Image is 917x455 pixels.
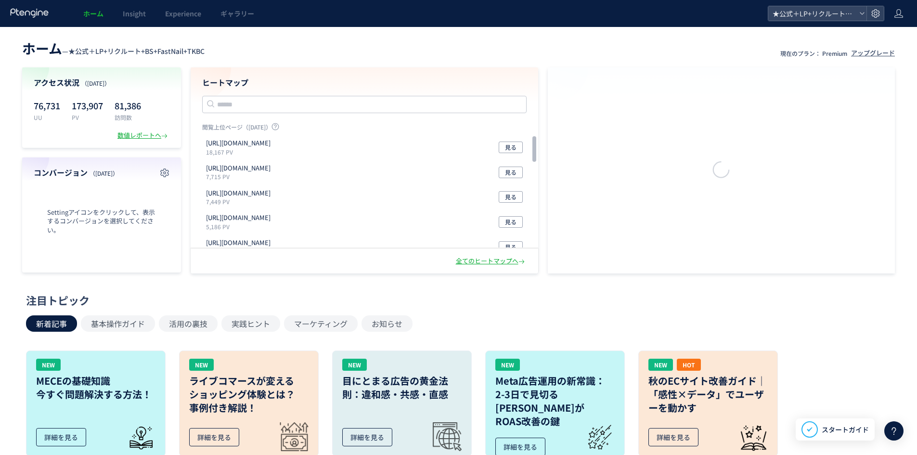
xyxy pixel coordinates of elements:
span: ★公式＋LP+リクルート+BS+FastNail+TKBC [770,6,855,21]
span: 見る [505,241,517,253]
p: 76,731 [34,98,60,113]
span: ホーム [83,9,103,18]
span: Settingアイコンをクリックして、表示するコンバージョンを選択してください。 [34,208,169,235]
p: 7,449 PV [206,197,274,206]
span: スタートガイド [822,425,869,435]
span: ギャラリー [220,9,254,18]
span: 見る [505,142,517,153]
div: NEW [648,359,673,371]
p: https://tcb-beauty.net/menu/simitori_04 [206,189,271,198]
div: 詳細を見る [342,428,392,446]
span: 見る [505,216,517,228]
h4: コンバージョン [34,167,169,178]
span: （[DATE]） [90,169,118,177]
div: NEW [495,359,520,371]
div: 全てのヒートマップへ [456,257,527,266]
h3: MECEの基礎知識 今すぐ問題解決する方法！ [36,374,155,401]
p: UU [34,113,60,121]
button: 見る [499,241,523,253]
p: https://fastnail.app [206,139,271,148]
p: 81,386 [115,98,141,113]
button: 実践ヒント [221,315,280,332]
button: 見る [499,216,523,228]
button: 見る [499,167,523,178]
h4: ヒートマップ [202,77,527,88]
div: 注目トピック [26,293,886,308]
span: Experience [165,9,201,18]
div: NEW [342,359,367,371]
p: https://fastnail.app/search/result [206,164,271,173]
span: 見る [505,167,517,178]
div: 詳細を見る [648,428,698,446]
div: 数値レポートへ [117,131,169,140]
div: NEW [36,359,61,371]
p: https://tcb-beauty.net/menu/coupon_zero_002 [206,213,271,222]
p: 現在のプラン： Premium [780,49,847,57]
button: 新着記事 [26,315,77,332]
h3: Meta広告運用の新常識： 2-3日で見切る[PERSON_NAME]が ROAS改善の鍵 [495,374,615,428]
button: 見る [499,191,523,203]
p: 18,167 PV [206,148,274,156]
p: 3,802 PV [206,247,274,256]
span: 見る [505,191,517,203]
div: 詳細を見る [36,428,86,446]
div: 詳細を見る [189,428,239,446]
span: ★公式＋LP+リクルート+BS+FastNail+TKBC [68,46,205,56]
div: NEW [189,359,214,371]
span: ホーム [22,39,62,58]
div: — [22,39,205,58]
div: アップグレード [851,49,895,58]
button: 活用の裏技 [159,315,218,332]
span: （[DATE]） [81,79,110,87]
button: 基本操作ガイド [81,315,155,332]
p: 7,715 PV [206,172,274,181]
p: 173,907 [72,98,103,113]
p: https://t-c-b-biyougeka.com [206,238,271,247]
div: HOT [677,359,701,371]
button: お知らせ [362,315,413,332]
h3: ライブコマースが変える ショッピング体験とは？ 事例付き解説！ [189,374,309,415]
span: Insight [123,9,146,18]
h3: 目にとまる広告の黄金法則：違和感・共感・直感 [342,374,462,401]
p: 閲覧上位ページ（[DATE]） [202,123,527,135]
h4: アクセス状況 [34,77,169,88]
button: 見る [499,142,523,153]
h3: 秋のECサイト改善ガイド｜「感性×データ」でユーザーを動かす [648,374,768,415]
p: 訪問数 [115,113,141,121]
button: マーケティング [284,315,358,332]
p: PV [72,113,103,121]
p: 5,186 PV [206,222,274,231]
